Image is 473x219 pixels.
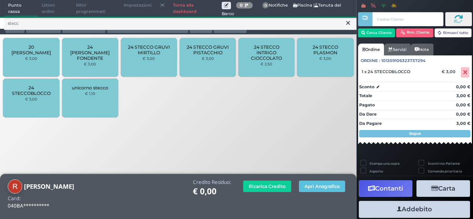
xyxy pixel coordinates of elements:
[359,93,372,98] strong: Totale
[202,56,214,61] small: € 3,00
[72,85,108,90] span: unicorno stecco
[243,181,291,192] button: Ricarica Credito
[127,44,171,55] span: 24 STECCO GRUVI MIRTILLO
[8,196,21,201] h4: Card:
[409,131,421,136] strong: Segue
[186,44,230,55] span: 24 STECCO GRUVI PISTACCHIO
[4,17,357,30] input: Ricerca articolo
[38,0,72,17] span: Ultimi ordini
[68,44,112,61] span: 24 [PERSON_NAME] FONDENTE
[416,180,470,197] button: Carta
[362,69,410,74] span: 1 x 24 STECCOBLOCCO
[435,28,472,37] button: Rimuovi tutto
[359,121,382,126] strong: Da Pagare
[384,44,411,55] a: Servizi
[299,181,345,192] button: Apri Anagrafica
[361,58,380,64] span: Ordine :
[8,179,22,194] img: rizzo
[319,56,331,61] small: € 3,00
[245,44,289,61] span: 24 STECCO INTRIGO CIOCCOLATO
[456,84,470,89] strong: 0,00 €
[381,58,426,64] span: 101359106323737294
[359,102,375,107] strong: Pagato
[84,62,96,66] small: € 3,00
[9,44,53,55] span: 20 [PERSON_NAME]
[359,112,377,117] strong: Da Dare
[25,97,37,101] small: € 3,00
[456,93,470,98] strong: 3,00 €
[85,91,95,96] small: € 1,10
[240,3,243,8] b: 0
[24,182,74,191] b: [PERSON_NAME]
[4,0,38,17] span: Punto cassa
[169,0,222,17] a: Torna alla dashboard
[411,44,433,55] a: Note
[120,0,156,11] span: Impostazioni
[303,44,347,55] span: 24 STECCO PLASMON
[456,102,470,107] strong: 0,00 €
[370,169,383,174] label: Asporto
[359,180,412,197] button: Contanti
[358,28,395,37] button: Cerca Cliente
[359,84,374,90] strong: Sconto
[9,85,53,96] span: 24 STECCOBLOCCO
[428,161,460,166] label: Scontrino Parlante
[372,12,443,26] input: Codice Cliente
[440,69,459,74] div: € 3,00
[193,187,231,196] h1: € 0,00
[396,28,433,37] button: Rim. Cliente
[25,56,37,61] small: € 3,00
[261,62,272,66] small: € 2,50
[370,161,399,166] label: Stampa una copia
[143,56,155,61] small: € 3,00
[358,44,384,55] a: Ordine
[72,0,120,17] span: Ritiri programmati
[456,112,470,117] strong: 0,00 €
[359,201,470,218] button: Addebito
[262,2,269,9] span: 0
[193,179,231,185] h4: Credito Residuo:
[428,169,462,174] label: Comanda prioritaria
[456,121,470,126] strong: 3,00 €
